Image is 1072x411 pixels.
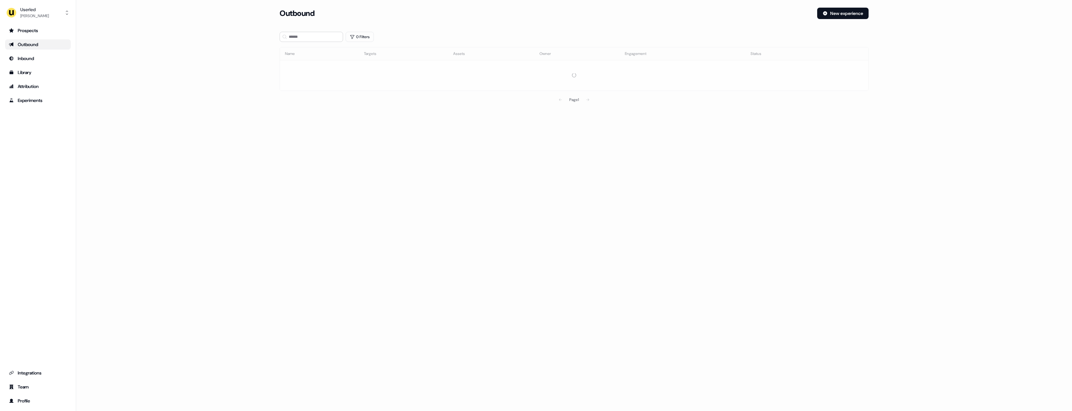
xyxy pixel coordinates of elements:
[20,6,49,13] div: Userled
[5,53,71,64] a: Go to Inbound
[9,398,67,404] div: Profile
[5,67,71,77] a: Go to templates
[5,95,71,105] a: Go to experiments
[9,27,67,34] div: Prospects
[5,81,71,91] a: Go to attribution
[5,5,71,20] button: Userled[PERSON_NAME]
[5,25,71,36] a: Go to prospects
[5,396,71,406] a: Go to profile
[346,32,374,42] button: 0 Filters
[280,9,314,18] h3: Outbound
[9,55,67,62] div: Inbound
[9,370,67,376] div: Integrations
[9,69,67,76] div: Library
[9,41,67,48] div: Outbound
[817,8,869,19] button: New experience
[5,39,71,50] a: Go to outbound experience
[9,83,67,90] div: Attribution
[9,97,67,104] div: Experiments
[5,368,71,378] a: Go to integrations
[5,382,71,392] a: Go to team
[9,384,67,390] div: Team
[20,13,49,19] div: [PERSON_NAME]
